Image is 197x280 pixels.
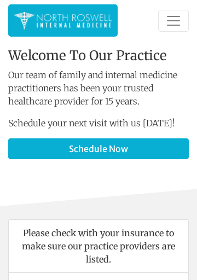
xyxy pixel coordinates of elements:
[8,219,189,273] li: Please check with your insurance to make sure our practice providers are listed.
[8,116,189,130] p: Schedule your next visit with us [DATE]!
[14,10,112,31] img: North Roswell Internal Medicine
[8,68,189,108] p: Our team of family and internal medicine practitioners has been your trusted healthcare provider ...
[158,10,189,32] button: Toggle navigation
[8,48,189,64] h1: Welcome To Our Practice
[8,138,189,159] a: Schedule Now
